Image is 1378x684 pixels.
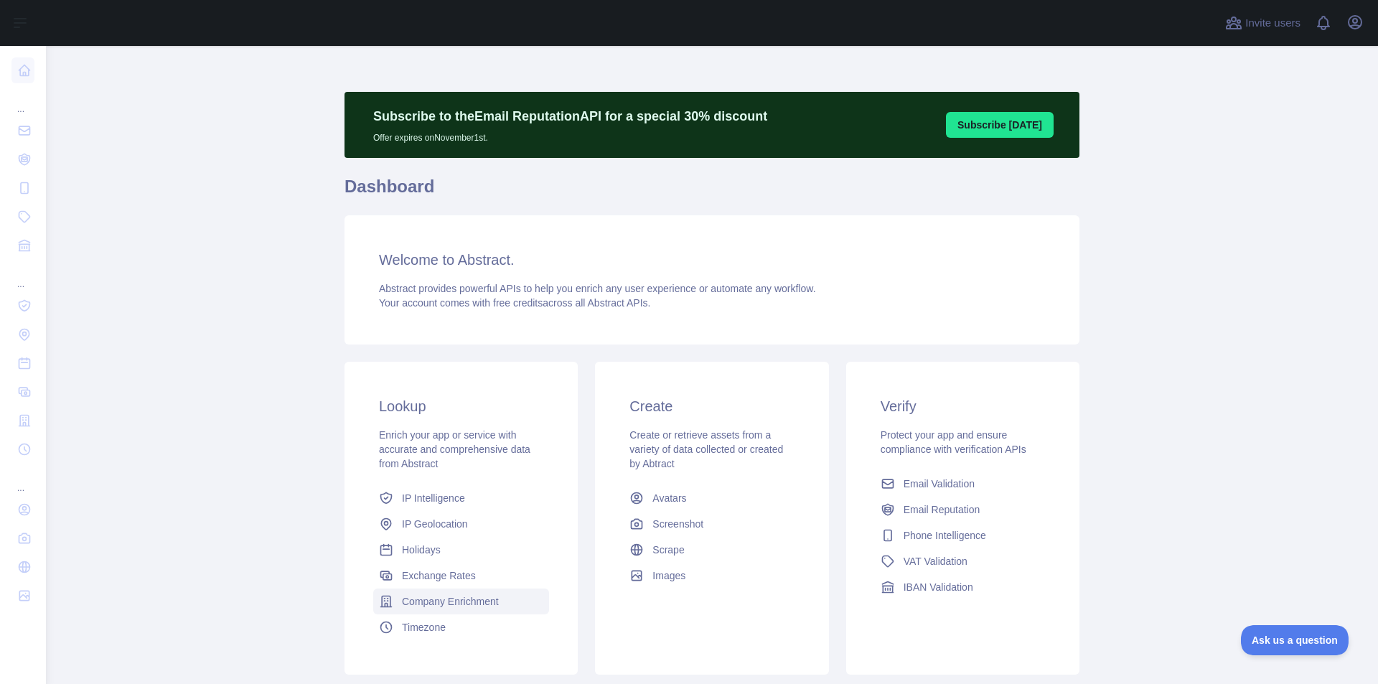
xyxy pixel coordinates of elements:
[875,471,1051,497] a: Email Validation
[11,465,34,494] div: ...
[904,554,967,568] span: VAT Validation
[11,261,34,290] div: ...
[379,429,530,469] span: Enrich your app or service with accurate and comprehensive data from Abstract
[379,297,650,309] span: Your account comes with across all Abstract APIs.
[652,568,685,583] span: Images
[373,563,549,589] a: Exchange Rates
[629,396,794,416] h3: Create
[629,429,783,469] span: Create or retrieve assets from a variety of data collected or created by Abtract
[652,491,686,505] span: Avatars
[373,589,549,614] a: Company Enrichment
[652,517,703,531] span: Screenshot
[875,497,1051,523] a: Email Reputation
[904,502,980,517] span: Email Reputation
[402,517,468,531] span: IP Geolocation
[624,511,800,537] a: Screenshot
[904,580,973,594] span: IBAN Validation
[652,543,684,557] span: Scrape
[624,485,800,511] a: Avatars
[373,126,767,144] p: Offer expires on November 1st.
[875,574,1051,600] a: IBAN Validation
[493,297,543,309] span: free credits
[379,283,816,294] span: Abstract provides powerful APIs to help you enrich any user experience or automate any workflow.
[379,250,1045,270] h3: Welcome to Abstract.
[1241,625,1349,655] iframe: Toggle Customer Support
[946,112,1054,138] button: Subscribe [DATE]
[344,175,1079,210] h1: Dashboard
[11,86,34,115] div: ...
[875,523,1051,548] a: Phone Intelligence
[373,511,549,537] a: IP Geolocation
[402,594,499,609] span: Company Enrichment
[379,396,543,416] h3: Lookup
[881,396,1045,416] h3: Verify
[624,563,800,589] a: Images
[1222,11,1303,34] button: Invite users
[373,485,549,511] a: IP Intelligence
[402,620,446,634] span: Timezone
[373,106,767,126] p: Subscribe to the Email Reputation API for a special 30 % discount
[904,477,975,491] span: Email Validation
[373,614,549,640] a: Timezone
[1245,15,1300,32] span: Invite users
[402,491,465,505] span: IP Intelligence
[373,537,549,563] a: Holidays
[875,548,1051,574] a: VAT Validation
[904,528,986,543] span: Phone Intelligence
[881,429,1026,455] span: Protect your app and ensure compliance with verification APIs
[402,568,476,583] span: Exchange Rates
[402,543,441,557] span: Holidays
[624,537,800,563] a: Scrape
